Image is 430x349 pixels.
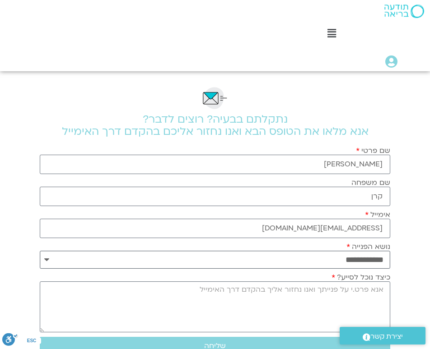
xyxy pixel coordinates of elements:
a: יצירת קשר [340,327,425,344]
input: אימייל [40,219,390,238]
label: כיצד נוכל לסייע? [332,273,390,281]
input: שם משפחה [40,187,390,206]
img: תודעה בריאה [384,5,424,18]
input: שם פרטי [40,155,390,174]
label: נושא הפנייה [346,243,390,251]
h2: נתקלתם בבעיה? רוצים לדבר? אנא מלאו את הטופס הבא ואנו נחזור אליכם בהקדם דרך האימייל [40,113,390,138]
label: שם פרטי [356,147,390,155]
label: אימייל [365,211,390,219]
label: שם משפחה [351,179,390,187]
span: יצירת קשר [370,331,403,343]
